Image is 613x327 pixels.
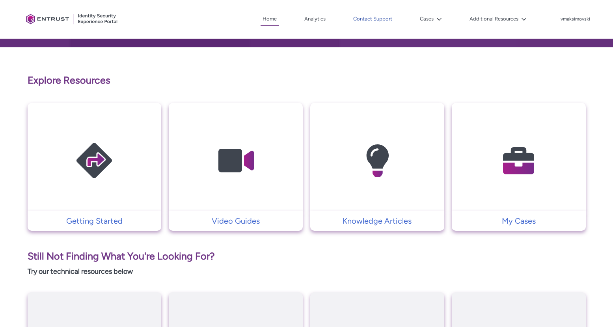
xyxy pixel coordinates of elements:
[351,13,394,25] a: Contact Support
[28,266,586,277] p: Try our technical resources below
[340,118,415,203] img: Knowledge Articles
[57,118,132,203] img: Getting Started
[481,118,556,203] img: My Cases
[302,13,328,25] a: Analytics, opens in new tab
[561,17,590,22] p: vmaksimovski
[560,15,591,22] button: User Profile vmaksimovski
[32,215,158,227] p: Getting Started
[314,215,440,227] p: Knowledge Articles
[28,73,586,88] p: Explore Resources
[173,215,299,227] p: Video Guides
[28,249,586,264] p: Still Not Finding What You're Looking For?
[452,215,586,227] a: My Cases
[169,215,303,227] a: Video Guides
[456,215,582,227] p: My Cases
[310,215,444,227] a: Knowledge Articles
[468,13,529,25] button: Additional Resources
[28,215,162,227] a: Getting Started
[261,13,279,26] a: Home
[198,118,273,203] img: Video Guides
[418,13,444,25] button: Cases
